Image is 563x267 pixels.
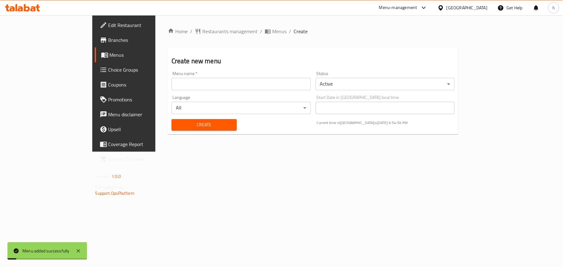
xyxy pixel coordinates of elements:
span: Grocery Checklist [108,155,181,163]
input: Please enter Menu name [172,78,311,90]
span: Restaurants management [202,28,258,35]
a: Menus [265,28,286,35]
nav: breadcrumb [168,28,459,35]
div: All [172,102,311,114]
div: Menu-management [379,4,417,11]
span: Menus [272,28,286,35]
a: Upsell [95,122,186,137]
a: Choice Groups [95,62,186,77]
span: Menu disclaimer [108,111,181,118]
h2: Create new menu [172,56,455,66]
a: Grocery Checklist [95,152,186,167]
span: Version: [95,172,111,180]
li: / [289,28,291,35]
span: Edit Restaurant [108,21,181,29]
span: Menus [110,51,181,59]
a: Menu disclaimer [95,107,186,122]
p: Current time in [GEOGRAPHIC_DATA] is [DATE] 6:54:56 PM [317,120,455,126]
a: Edit Restaurant [95,18,186,33]
span: h [552,4,555,11]
span: Choice Groups [108,66,181,73]
a: Promotions [95,92,186,107]
div: Menu added successfully [22,247,70,254]
a: Restaurants management [195,28,258,35]
span: Upsell [108,126,181,133]
a: Menus [95,47,186,62]
span: Create [176,121,232,129]
a: Coverage Report [95,137,186,152]
div: Active [316,78,455,90]
span: Branches [108,36,181,44]
a: Branches [95,33,186,47]
a: Support.OpsPlatform [95,189,135,197]
span: 1.0.0 [112,172,121,180]
li: / [260,28,262,35]
button: Create [172,119,237,131]
span: Coupons [108,81,181,88]
span: Get support on: [95,183,124,191]
div: [GEOGRAPHIC_DATA] [446,4,487,11]
a: Coupons [95,77,186,92]
span: Coverage Report [108,140,181,148]
span: Create [294,28,308,35]
span: Promotions [108,96,181,103]
li: / [190,28,192,35]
